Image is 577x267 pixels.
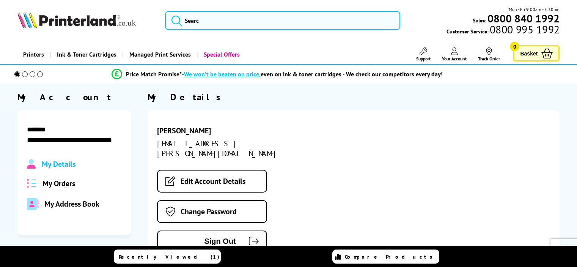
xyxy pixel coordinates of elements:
a: Managed Print Services [122,45,197,64]
span: Customer Service: [447,26,560,35]
a: Track Order [478,47,500,62]
a: Basket 0 [513,45,560,62]
span: My Orders [42,179,75,188]
span: Recently Viewed (1) [119,253,220,260]
span: 0 [510,42,519,51]
a: Compare Products [332,250,439,264]
span: Sign Out [169,237,236,246]
a: 0800 840 1992 [486,15,560,22]
div: [PERSON_NAME] [157,126,287,136]
img: Profile.svg [27,159,36,169]
div: My Account [17,91,131,103]
a: Printers [17,45,50,64]
a: Edit Account Details [157,170,267,193]
a: Your Account [442,47,467,62]
span: Mon - Fri 9:00am - 5:30pm [509,6,560,13]
a: Support [416,47,431,62]
span: Compare Products [345,253,437,260]
a: Printerland Logo [17,11,156,30]
a: Ink & Toner Cartridges [50,45,122,64]
div: [EMAIL_ADDRESS][PERSON_NAME][DOMAIN_NAME] [157,139,287,158]
span: My Details [42,159,75,169]
img: Printerland Logo [17,11,136,28]
a: Change Password [157,200,267,223]
span: 0800 995 1992 [489,26,560,33]
li: modal_Promise [4,68,550,81]
span: Price Match Promise* [126,70,182,78]
span: Sales: [473,17,486,24]
div: My Details [148,91,560,103]
b: 0800 840 1992 [487,11,560,25]
span: We won’t be beaten on price, [184,70,261,78]
button: Sign Out [157,231,267,252]
span: Basket [520,48,538,58]
a: Recently Viewed (1) [114,250,221,264]
img: address-book-duotone-solid.svg [27,198,38,210]
span: Your Account [442,56,467,62]
a: Special Offers [197,45,245,64]
span: My Address Book [44,199,99,209]
span: Ink & Toner Cartridges [57,45,116,64]
div: - even on ink & toner cartridges - We check our competitors every day! [182,70,443,78]
span: Support [416,56,431,62]
img: all-order.svg [27,179,37,188]
input: Searc [165,11,400,30]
